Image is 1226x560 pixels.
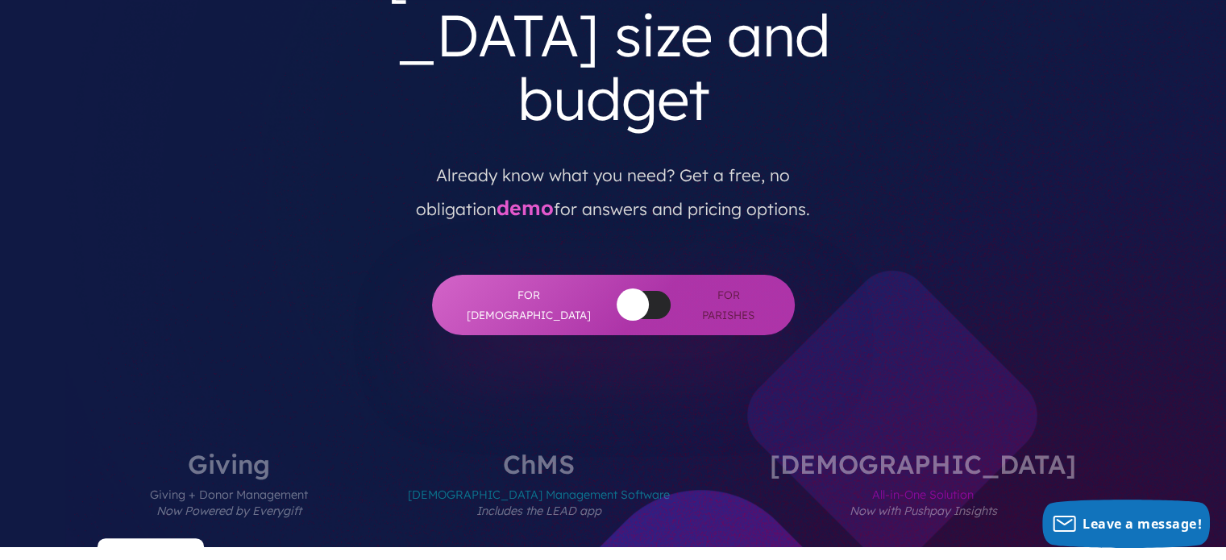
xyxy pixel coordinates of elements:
[695,285,763,325] span: For Parishes
[464,285,593,325] span: For [DEMOGRAPHIC_DATA]
[1083,515,1202,533] span: Leave a message!
[1042,500,1210,548] button: Leave a message!
[102,451,356,547] label: Giving
[408,477,670,547] span: [DEMOGRAPHIC_DATA] Management Software
[497,195,554,220] a: demo
[850,504,997,518] em: Now with Pushpay Insights
[359,451,718,547] label: ChMS
[150,477,308,547] span: Giving + Donor Management
[156,504,301,518] em: Now Powered by Everygift
[721,451,1124,547] label: [DEMOGRAPHIC_DATA]
[476,504,601,518] em: Includes the LEAD app
[770,477,1076,547] span: All-in-One Solution
[382,144,845,226] p: Already know what you need? Get a free, no obligation for answers and pricing options.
